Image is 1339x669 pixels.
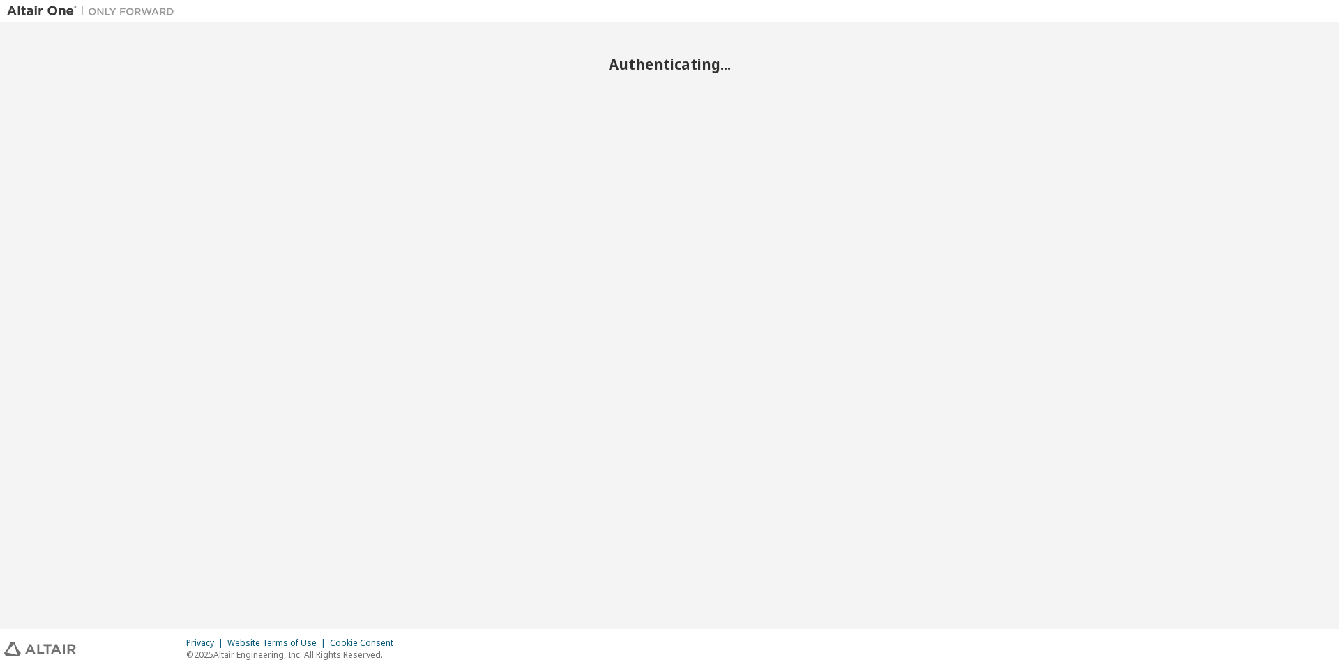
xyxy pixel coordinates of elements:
[4,642,76,656] img: altair_logo.svg
[227,638,330,649] div: Website Terms of Use
[330,638,402,649] div: Cookie Consent
[186,649,402,661] p: © 2025 Altair Engineering, Inc. All Rights Reserved.
[7,55,1332,73] h2: Authenticating...
[186,638,227,649] div: Privacy
[7,4,181,18] img: Altair One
